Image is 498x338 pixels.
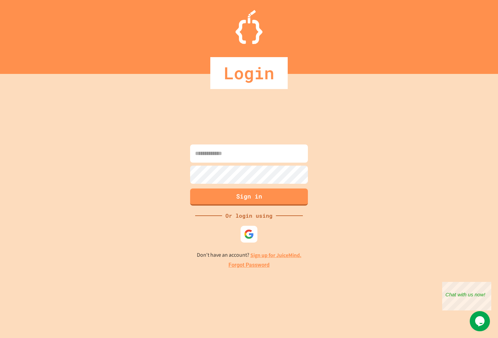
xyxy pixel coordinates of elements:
div: Or login using [222,212,276,220]
iframe: chat widget [442,282,491,310]
div: Login [210,57,288,89]
p: Don't have an account? [197,251,301,259]
img: google-icon.svg [244,229,254,239]
button: Sign in [190,188,308,206]
iframe: chat widget [470,311,491,331]
a: Forgot Password [228,261,270,269]
a: Sign up for JuiceMind. [250,252,301,259]
img: Logo.svg [236,10,262,44]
